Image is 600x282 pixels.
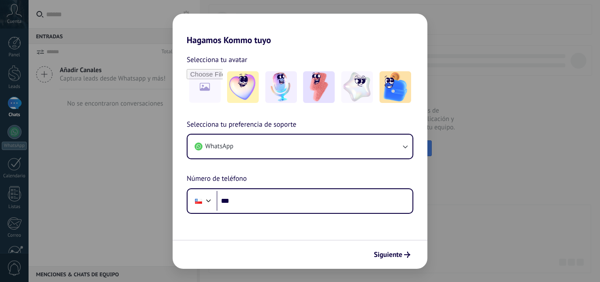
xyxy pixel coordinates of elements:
img: -3.jpeg [303,71,335,103]
span: Número de teléfono [187,173,247,185]
img: -2.jpeg [265,71,297,103]
img: -5.jpeg [380,71,411,103]
span: Selecciona tu avatar [187,54,247,66]
img: -1.jpeg [227,71,259,103]
button: Siguiente [370,247,414,262]
span: WhatsApp [205,142,233,151]
h2: Hagamos Kommo tuyo [173,14,427,45]
span: Selecciona tu preferencia de soporte [187,119,296,131]
button: WhatsApp [188,135,412,158]
div: Chile: + 56 [190,192,207,210]
span: Siguiente [374,252,402,258]
img: -4.jpeg [341,71,373,103]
